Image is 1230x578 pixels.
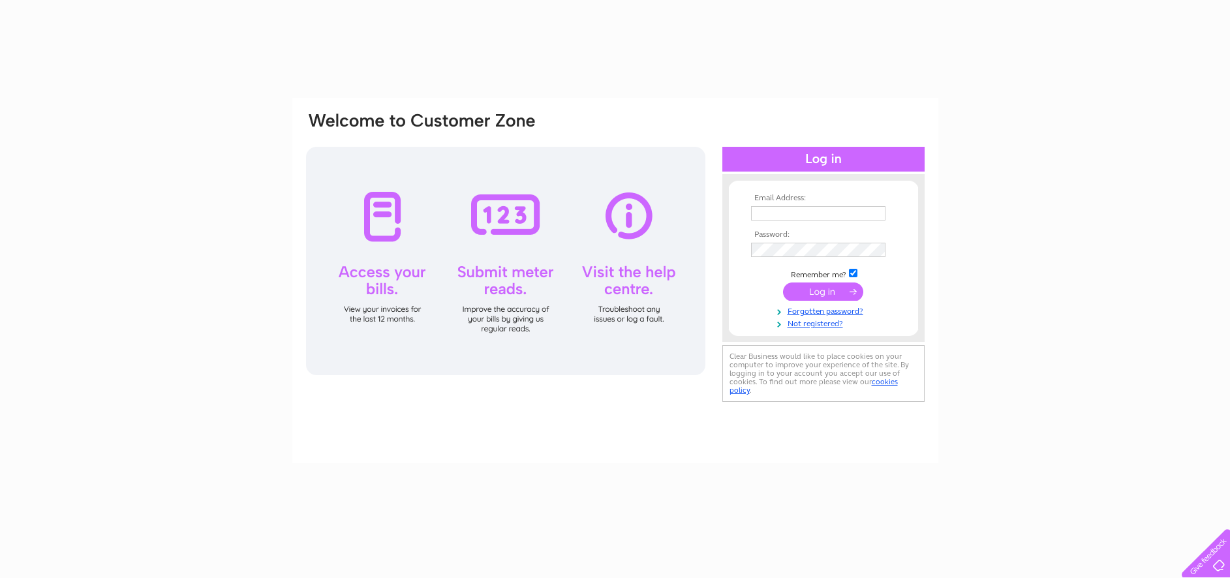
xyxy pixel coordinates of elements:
a: Forgotten password? [751,304,899,316]
a: Not registered? [751,316,899,329]
div: Clear Business would like to place cookies on your computer to improve your experience of the sit... [722,345,925,402]
a: cookies policy [730,377,898,395]
th: Password: [748,230,899,239]
th: Email Address: [748,194,899,203]
td: Remember me? [748,267,899,280]
input: Submit [783,282,863,301]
